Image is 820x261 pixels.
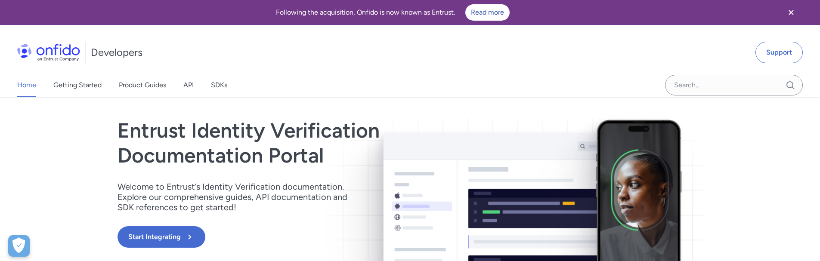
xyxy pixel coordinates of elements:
[118,226,205,248] button: Start Integrating
[91,46,142,59] h1: Developers
[118,226,527,248] a: Start Integrating
[665,75,803,95] input: Onfido search input field
[465,4,510,21] a: Read more
[118,118,527,168] h1: Entrust Identity Verification Documentation Portal
[17,44,80,61] img: Onfido Logo
[755,42,803,63] a: Support
[786,7,796,18] svg: Close banner
[118,181,359,212] p: Welcome to Entrust’s Identity Verification documentation. Explore our comprehensive guides, API d...
[119,73,166,97] a: Product Guides
[10,4,775,21] div: Following the acquisition, Onfido is now known as Entrust.
[53,73,102,97] a: Getting Started
[8,235,30,257] button: Open Preferences
[183,73,194,97] a: API
[17,73,36,97] a: Home
[211,73,227,97] a: SDKs
[8,235,30,257] div: Cookie Preferences
[775,2,807,23] button: Close banner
